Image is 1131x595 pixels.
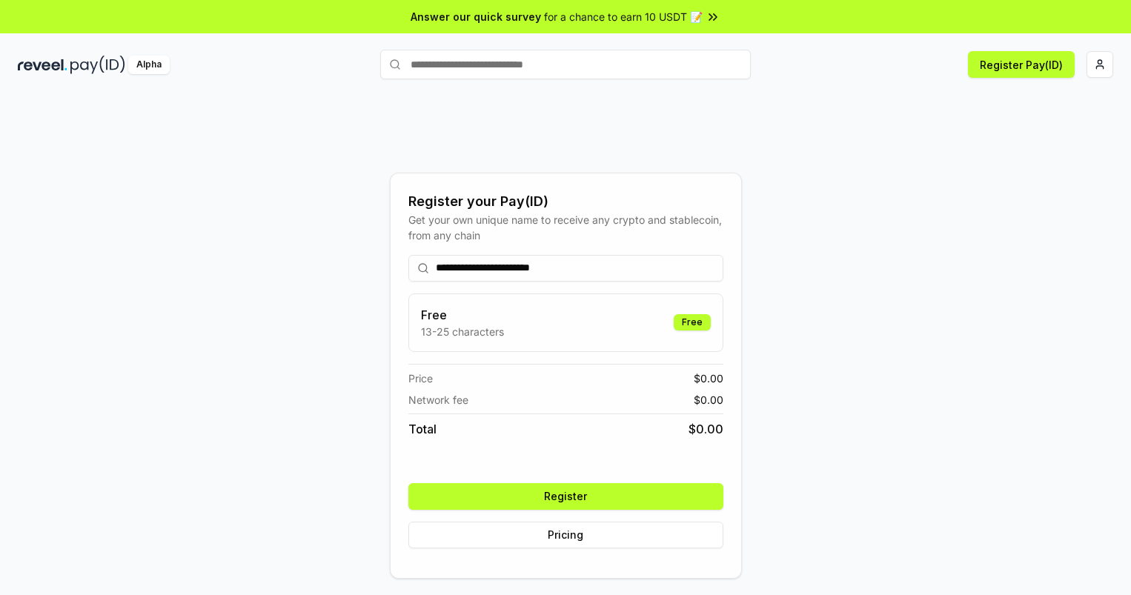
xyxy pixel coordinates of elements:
[694,392,723,408] span: $ 0.00
[408,483,723,510] button: Register
[70,56,125,74] img: pay_id
[408,191,723,212] div: Register your Pay(ID)
[689,420,723,438] span: $ 0.00
[408,522,723,548] button: Pricing
[18,56,67,74] img: reveel_dark
[408,370,433,386] span: Price
[674,314,711,330] div: Free
[421,306,504,324] h3: Free
[408,212,723,243] div: Get your own unique name to receive any crypto and stablecoin, from any chain
[968,51,1075,78] button: Register Pay(ID)
[408,392,468,408] span: Network fee
[408,420,437,438] span: Total
[411,9,541,24] span: Answer our quick survey
[694,370,723,386] span: $ 0.00
[544,9,703,24] span: for a chance to earn 10 USDT 📝
[421,324,504,339] p: 13-25 characters
[128,56,170,74] div: Alpha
